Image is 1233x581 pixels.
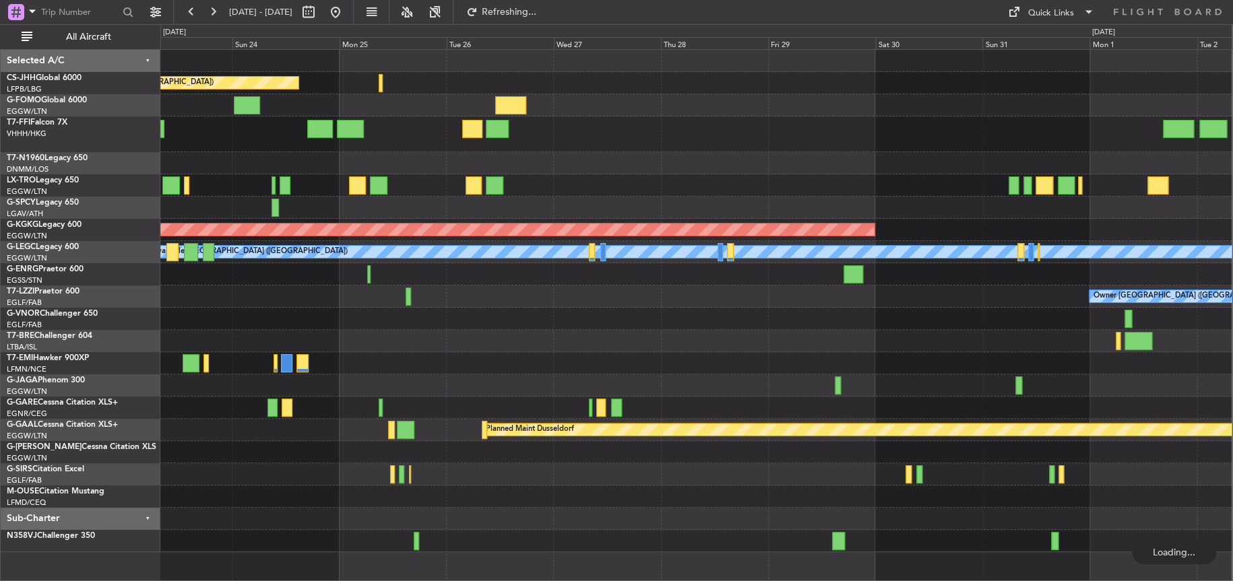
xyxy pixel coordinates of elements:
span: M-OUSE [7,487,39,495]
div: Sun 24 [232,37,340,49]
a: G-JAGAPhenom 300 [7,376,85,384]
span: G-FOMO [7,96,41,104]
a: LFMD/CEQ [7,498,46,508]
span: G-[PERSON_NAME] [7,443,82,451]
a: G-VNORChallenger 650 [7,310,98,318]
span: LX-TRO [7,176,36,184]
a: EGGW/LTN [7,186,47,197]
a: EGGW/LTN [7,453,47,463]
span: G-KGKG [7,221,38,229]
div: Loading... [1132,540,1216,564]
a: EGSS/STN [7,275,42,285]
div: Wed 27 [554,37,661,49]
span: T7-FFI [7,118,30,127]
div: Mon 25 [340,37,447,49]
span: CS-JHH [7,74,36,82]
div: Sat 30 [875,37,982,49]
a: EGGW/LTN [7,431,47,441]
a: EGLF/FAB [7,320,42,330]
span: G-GAAL [7,421,38,429]
a: G-[PERSON_NAME]Cessna Citation XLS [7,443,156,451]
a: G-SPCYLegacy 650 [7,199,79,207]
a: EGGW/LTN [7,106,47,116]
span: G-JAGA [7,376,38,384]
a: DNMM/LOS [7,164,49,174]
div: Sat 23 [125,37,232,49]
a: G-GAALCessna Citation XLS+ [7,421,118,429]
a: G-GARECessna Citation XLS+ [7,399,118,407]
a: LFMN/NCE [7,364,46,374]
a: G-KGKGLegacy 600 [7,221,82,229]
button: Refreshing... [460,1,541,23]
div: Planned Maint Dusseldorf [486,419,574,440]
a: LFPB/LBG [7,84,42,94]
span: N358VJ [7,532,37,540]
div: A/C Unavailable [GEOGRAPHIC_DATA] ([GEOGRAPHIC_DATA]) [129,242,348,262]
a: EGLF/FAB [7,298,42,308]
span: G-LEGC [7,243,36,251]
a: EGLF/FAB [7,475,42,485]
a: N358VJChallenger 350 [7,532,95,540]
a: CS-JHHGlobal 6000 [7,74,82,82]
div: Tue 26 [447,37,554,49]
div: Mon 1 [1089,37,1197,49]
div: Thu 28 [661,37,768,49]
a: T7-BREChallenger 604 [7,332,92,340]
a: G-LEGCLegacy 600 [7,243,79,251]
a: LTBA/ISL [7,342,37,352]
span: [DATE] - [DATE] [229,6,292,18]
span: T7-BRE [7,332,34,340]
a: EGGW/LTN [7,231,47,241]
div: Fri 29 [768,37,875,49]
div: Quick Links [1028,7,1074,20]
a: EGGW/LTN [7,386,47,397]
span: All Aircraft [35,32,142,42]
span: G-SPCY [7,199,36,207]
a: T7-LZZIPraetor 600 [7,287,80,296]
span: G-VNOR [7,310,40,318]
span: G-GARE [7,399,38,407]
span: Refreshing... [480,7,537,17]
input: Trip Number [41,2,119,22]
a: T7-FFIFalcon 7X [7,118,67,127]
a: T7-N1960Legacy 650 [7,154,88,162]
button: All Aircraft [15,26,146,48]
div: Sun 31 [982,37,1089,49]
span: T7-N1960 [7,154,44,162]
span: G-ENRG [7,265,38,273]
a: EGNR/CEG [7,409,47,419]
a: M-OUSECitation Mustang [7,487,104,495]
a: G-ENRGPraetor 600 [7,265,84,273]
a: G-FOMOGlobal 6000 [7,96,87,104]
a: LX-TROLegacy 650 [7,176,79,184]
button: Quick Links [1001,1,1101,23]
a: EGGW/LTN [7,253,47,263]
span: T7-LZZI [7,287,34,296]
a: LGAV/ATH [7,209,43,219]
span: T7-EMI [7,354,33,362]
a: T7-EMIHawker 900XP [7,354,89,362]
div: [DATE] [163,27,186,38]
a: G-SIRSCitation Excel [7,465,84,473]
a: VHHH/HKG [7,129,46,139]
div: [DATE] [1092,27,1114,38]
span: G-SIRS [7,465,32,473]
